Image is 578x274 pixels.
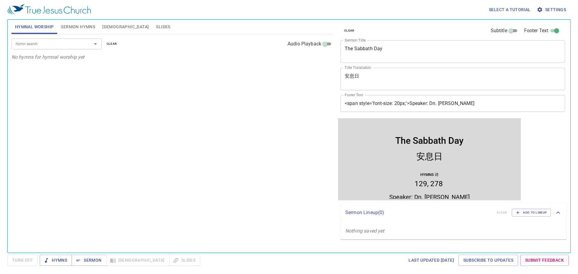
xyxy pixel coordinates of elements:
button: clear [340,27,358,34]
span: Speaker: Dn. [PERSON_NAME] [51,75,132,82]
span: clear [107,41,117,47]
iframe: from-child [338,118,521,200]
span: Hymnal Worship [15,23,54,31]
img: True Jesus Church [7,4,91,15]
span: [DEMOGRAPHIC_DATA] [102,23,149,31]
span: Sermon Hymns [61,23,95,31]
button: clear [103,40,121,48]
a: Last updated [DATE] [406,255,456,266]
textarea: The Sabbath Day [345,46,561,57]
button: Settings [536,4,568,15]
textarea: 安息日 [345,73,561,85]
span: Select a tutorial [489,6,531,14]
span: Footer Text [524,27,548,34]
span: Slides [156,23,170,31]
span: Audio Playback [287,40,321,48]
i: Nothing saved yet [345,228,384,234]
button: Select a tutorial [486,4,533,15]
span: Last updated [DATE] [409,257,454,264]
span: Hymns [45,257,67,264]
span: Settings [538,6,566,14]
li: 129 [76,61,91,70]
button: Add to Lineup [512,209,551,217]
span: Sermon [76,257,101,264]
button: Hymns [40,255,72,266]
div: Sermon Lineup(0)clearAdd to Lineup [340,203,567,223]
span: Subscribe to Updates [463,257,513,264]
span: Submit Feedback [525,257,564,264]
button: Open [91,40,100,48]
p: Hymns 诗 [82,54,101,59]
span: Subtitle [491,27,507,34]
a: Submit Feedback [520,255,569,266]
button: Sermon [72,255,106,266]
a: Subscribe to Updates [458,255,518,266]
p: Sermon Lineup ( 0 ) [345,209,492,216]
i: No hymns for hymnal worship yet [11,54,85,60]
li: 278 [92,61,105,70]
span: Add to Lineup [516,210,547,215]
span: clear [344,28,355,33]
